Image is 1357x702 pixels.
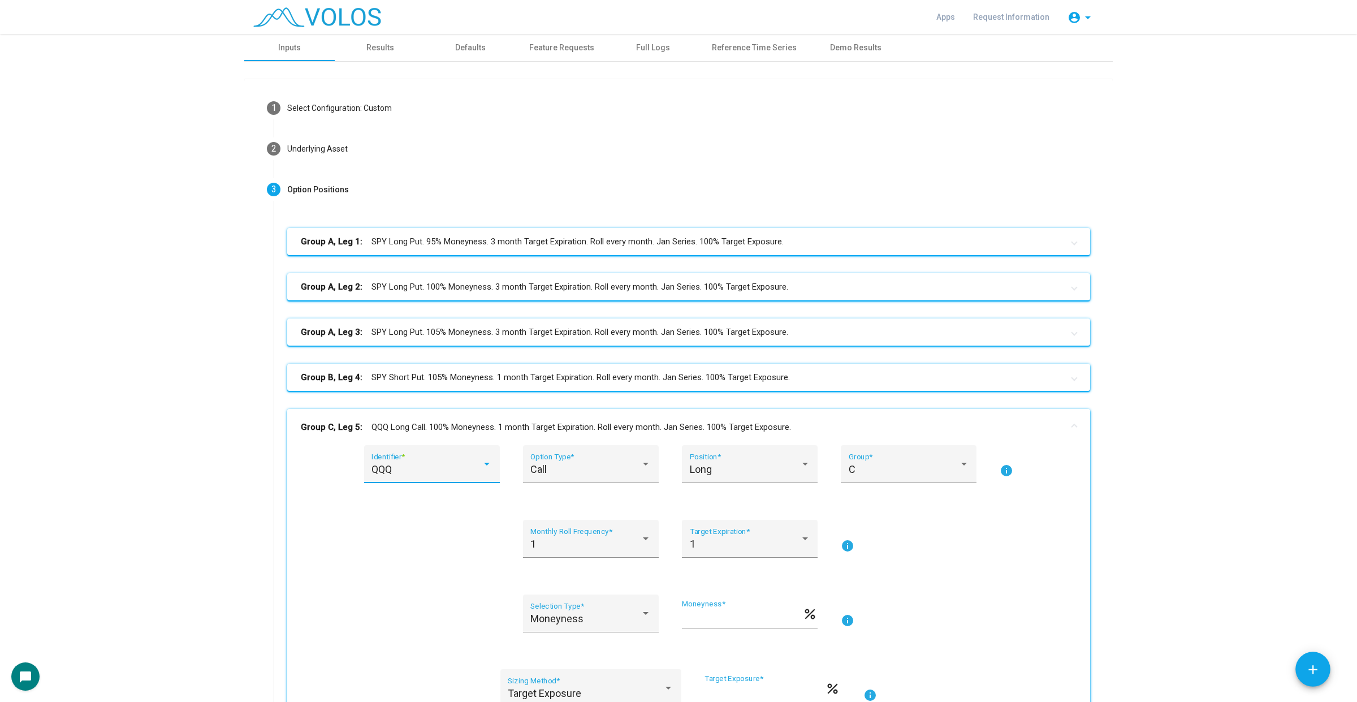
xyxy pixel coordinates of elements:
[455,42,486,54] div: Defaults
[366,42,394,54] div: Results
[690,463,712,475] span: Long
[271,184,276,195] span: 3
[287,364,1090,391] mat-expansion-panel-header: Group B, Leg 4:SPY Short Put. 105% Moneyness. 1 month Target Expiration. Roll every month. Jan Se...
[371,463,392,475] span: QQQ
[287,273,1090,300] mat-expansion-panel-header: Group A, Leg 2:SPY Long Put. 100% Moneyness. 3 month Target Expiration. Roll every month. Jan Ser...
[301,371,362,384] b: Group B, Leg 4:
[301,421,362,434] b: Group C, Leg 5:
[287,318,1090,346] mat-expansion-panel-header: Group A, Leg 3:SPY Long Put. 105% Moneyness. 3 month Target Expiration. Roll every month. Jan Ser...
[863,688,877,702] mat-icon: info
[301,235,362,248] b: Group A, Leg 1:
[841,539,854,553] mat-icon: info
[301,326,362,339] b: Group A, Leg 3:
[287,184,349,196] div: Option Positions
[1306,662,1320,677] mat-icon: add
[927,7,964,27] a: Apps
[287,228,1090,255] mat-expansion-panel-header: Group A, Leg 1:SPY Long Put. 95% Moneyness. 3 month Target Expiration. Roll every month. Jan Seri...
[271,102,276,113] span: 1
[271,143,276,154] span: 2
[1000,464,1013,477] mat-icon: info
[287,409,1090,445] mat-expansion-panel-header: Group C, Leg 5:QQQ Long Call. 100% Moneyness. 1 month Target Expiration. Roll every month. Jan Se...
[530,613,584,625] span: Moneyness
[301,281,362,294] b: Group A, Leg 2:
[301,235,1063,248] mat-panel-title: SPY Long Put. 95% Moneyness. 3 month Target Expiration. Roll every month. Jan Series. 100% Target...
[530,538,536,550] span: 1
[636,42,670,54] div: Full Logs
[936,12,955,21] span: Apps
[841,614,854,627] mat-icon: info
[287,102,392,114] div: Select Configuration: Custom
[1081,11,1095,24] mat-icon: arrow_drop_down
[973,12,1049,21] span: Request Information
[278,42,301,54] div: Inputs
[19,670,32,684] mat-icon: chat_bubble
[301,281,1063,294] mat-panel-title: SPY Long Put. 100% Moneyness. 3 month Target Expiration. Roll every month. Jan Series. 100% Targe...
[301,326,1063,339] mat-panel-title: SPY Long Put. 105% Moneyness. 3 month Target Expiration. Roll every month. Jan Series. 100% Targe...
[1295,652,1330,687] button: Add icon
[508,687,581,699] span: Target Exposure
[287,143,348,155] div: Underlying Asset
[825,681,840,694] mat-icon: percent
[530,463,547,475] span: Call
[830,42,881,54] div: Demo Results
[690,538,695,550] span: 1
[529,42,594,54] div: Feature Requests
[849,463,855,475] span: C
[301,421,1063,434] mat-panel-title: QQQ Long Call. 100% Moneyness. 1 month Target Expiration. Roll every month. Jan Series. 100% Targ...
[1068,11,1081,24] mat-icon: account_circle
[301,371,1063,384] mat-panel-title: SPY Short Put. 105% Moneyness. 1 month Target Expiration. Roll every month. Jan Series. 100% Targ...
[964,7,1058,27] a: Request Information
[802,606,818,619] mat-icon: percent
[712,42,797,54] div: Reference Time Series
